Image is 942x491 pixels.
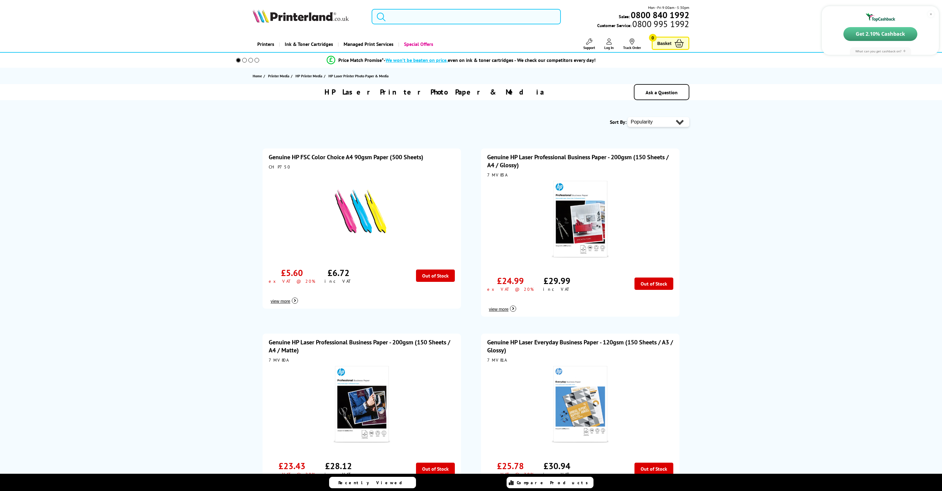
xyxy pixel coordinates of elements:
div: inc VAT [324,278,353,284]
a: Ink & Toner Cartridges [279,36,338,52]
span: Customer Service: [597,21,689,28]
div: £29.99 [544,275,570,286]
span: Sort By: [610,119,626,125]
div: £5.60 [281,267,303,278]
a: Recently Viewed [329,477,416,488]
a: Compare Products [507,477,593,488]
div: £24.99 [497,275,524,286]
span: Compare Products [517,480,591,485]
button: view more [487,305,518,312]
a: Support [583,39,595,50]
span: Basket [657,39,671,47]
button: view more [269,297,300,304]
a: Genuine HP Laser Professional Business Paper - 200gsm (150 Sheets / A4 / Glossy) [487,153,669,169]
img: HP Laser Professional Business Paper - 200gsm (150 Sheets / A4 / Matte) [323,366,400,443]
div: ex VAT @ 20% [487,472,534,477]
div: £23.43 [279,460,305,472]
span: view more [489,307,509,312]
div: Out of Stock [416,463,455,475]
span: We won’t be beaten on price, [385,57,448,63]
img: HP Laser Everyday Business Paper - 120gsm (150 Sheets / A3 / Glossy) [542,366,619,443]
a: Genuine HP FSC Color Choice A4 90gsm Paper (500 Sheets) [269,153,423,161]
img: HP FSC Color Choice A4 90gsm Paper (500 Sheets) [323,173,400,250]
div: £30.94 [544,460,570,472]
div: Out of Stock [634,463,673,475]
a: Special Offers [398,36,438,52]
span: 0 [649,34,657,42]
div: £28.12 [325,460,352,472]
a: Genuine HP Laser Everyday Business Paper - 120gsm (150 Sheets / A3 / Glossy) [487,338,673,354]
div: ex VAT @ 20% [269,472,315,477]
a: Home [253,73,263,79]
div: 7MV81A [487,357,673,363]
a: Basket 0 [652,37,689,50]
div: ex VAT @ 20% [269,278,315,284]
div: CHP750 [269,164,455,170]
a: 0800 840 1992 [630,12,689,18]
div: £25.78 [497,460,524,472]
a: Track Order [623,39,641,50]
span: Mon - Fri 9:00am - 5:30pm [648,5,689,10]
span: Sales: [619,14,630,19]
a: Printerland Logo [253,9,364,24]
span: HP Laser Printer Photo Paper & Media [328,74,389,78]
span: Support [583,45,595,50]
img: Printerland Logo [253,9,349,23]
span: HP Printer Media [296,73,322,79]
span: 0800 995 1992 [631,21,689,27]
span: Ink & Toner Cartridges [285,36,333,52]
span: Log In [604,45,614,50]
div: inc VAT [543,472,571,477]
li: modal_Promise [228,55,695,66]
div: Out of Stock [416,270,455,282]
span: Price Match Promise* [338,57,384,63]
a: Managed Print Services [338,36,398,52]
div: ex VAT @ 20% [487,286,534,292]
div: £6.72 [328,267,349,278]
span: Printer Media [268,73,289,79]
b: 0800 840 1992 [631,9,689,21]
h1: HP Laser Printer Photo Paper & Media [324,87,544,97]
div: Out of Stock [634,278,673,290]
a: Printers [253,36,279,52]
img: HP Laser Professional Business Paper - 200gsm (150 Sheets / A4 / Glossy) [542,181,619,258]
a: Printer Media [268,73,291,79]
a: Log In [604,39,614,50]
span: Recently Viewed [338,480,408,485]
div: - even on ink & toner cartridges - We check our competitors every day! [384,57,596,63]
div: inc VAT [543,286,571,292]
a: HP Printer Media [296,73,324,79]
div: 7MV80A [269,357,455,363]
a: Ask a Question [646,89,678,95]
div: inc VAT [324,472,353,477]
a: Genuine HP Laser Professional Business Paper - 200gsm (150 Sheets / A4 / Matte) [269,338,450,354]
span: view more [271,299,290,304]
div: 7MV83A [487,172,673,178]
